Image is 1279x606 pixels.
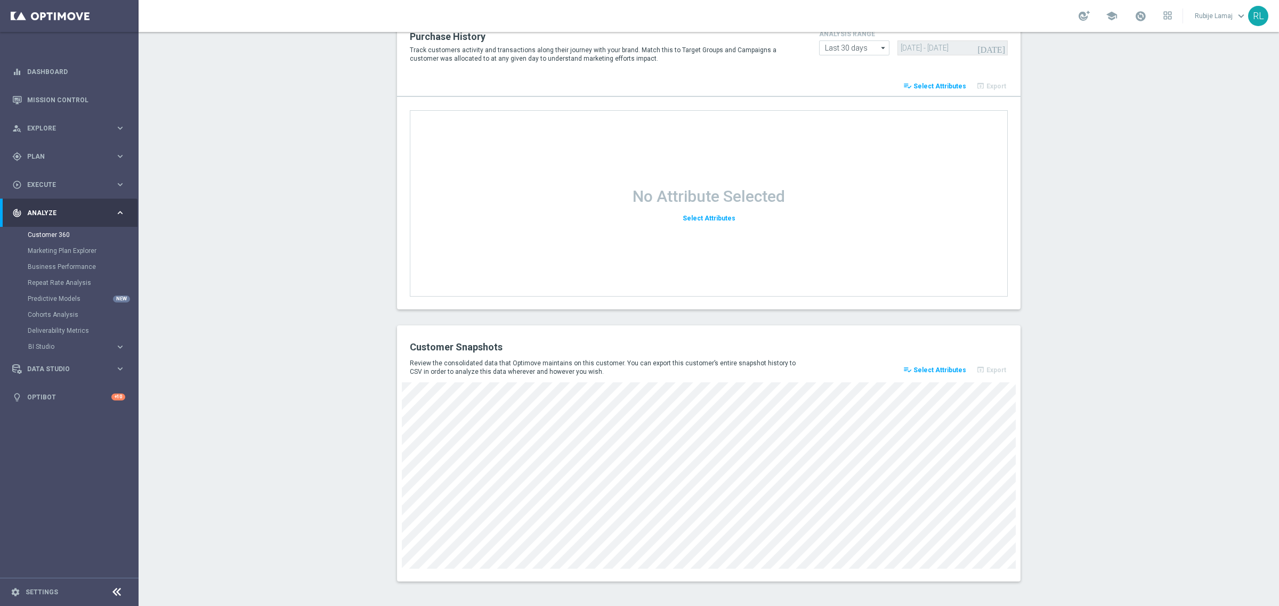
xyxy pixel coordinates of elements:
[115,342,125,352] i: keyboard_arrow_right
[28,323,137,339] div: Deliverability Metrics
[12,208,22,218] i: track_changes
[27,383,111,411] a: Optibot
[12,67,22,77] i: equalizer
[878,41,889,55] i: arrow_drop_down
[913,83,966,90] span: Select Attributes
[113,296,130,302] div: NEW
[27,58,125,86] a: Dashboard
[1248,6,1268,26] div: RL
[913,366,966,374] span: Select Attributes
[12,96,126,104] button: Mission Control
[12,393,126,402] button: lightbulb Optibot +10
[28,343,115,350] div: BI Studio
[12,181,126,189] button: play_circle_outline Execute keyboard_arrow_right
[410,30,803,43] h2: Purchase History
[28,291,137,307] div: Predictive Models
[12,86,125,114] div: Mission Control
[27,182,115,188] span: Execute
[12,180,22,190] i: play_circle_outline
[28,310,111,319] a: Cohorts Analysis
[28,231,111,239] a: Customer 360
[28,307,137,323] div: Cohorts Analysis
[28,263,111,271] a: Business Performance
[115,123,125,133] i: keyboard_arrow_right
[28,326,111,335] a: Deliverability Metrics
[819,40,889,55] input: Last 30 days
[12,124,126,133] button: person_search Explore keyboard_arrow_right
[12,58,125,86] div: Dashboard
[12,364,115,374] div: Data Studio
[27,366,115,372] span: Data Studio
[12,152,22,161] i: gps_fixed
[902,363,968,378] button: playlist_add_check Select Attributes
[115,364,125,374] i: keyboard_arrow_right
[115,179,125,190] i: keyboard_arrow_right
[1106,10,1118,22] span: school
[111,394,125,400] div: +10
[12,68,126,76] button: equalizer Dashboard
[12,152,115,161] div: Plan
[28,259,137,275] div: Business Performance
[819,30,1008,38] h4: analysis range
[28,243,137,259] div: Marketing Plan Explorer
[28,339,137,355] div: BI Studio
[410,359,803,376] p: Review the consolidated data that Optimove maintains on this customer. You can export this custom...
[28,227,137,243] div: Customer 360
[903,365,912,374] i: playlist_add_check
[27,153,115,160] span: Plan
[28,247,111,255] a: Marketing Plan Explorer
[12,392,22,402] i: lightbulb
[12,383,125,411] div: Optibot
[27,125,115,132] span: Explore
[12,124,22,133] i: person_search
[410,46,803,63] p: Track customers activity and transactions along their journey with your brand. Match this to Targ...
[12,152,126,161] button: gps_fixed Plan keyboard_arrow_right
[28,342,126,351] button: BI Studio keyboard_arrow_right
[27,210,115,216] span: Analyze
[12,208,115,218] div: Analyze
[11,587,20,597] i: settings
[683,215,735,222] span: Select Attributes
[903,81,912,90] i: playlist_add_check
[410,341,701,354] h2: Customer Snapshots
[12,209,126,217] button: track_changes Analyze keyboard_arrow_right
[12,180,115,190] div: Execute
[12,365,126,373] button: Data Studio keyboard_arrow_right
[28,343,104,350] span: BI Studio
[1194,8,1248,24] a: Rubije Lamajkeyboard_arrow_down
[26,589,58,595] a: Settings
[28,279,111,287] a: Repeat Rate Analysis
[27,86,125,114] a: Mission Control
[115,208,125,218] i: keyboard_arrow_right
[633,187,785,206] h1: No Attribute Selected
[681,211,737,226] button: Select Attributes
[28,275,137,291] div: Repeat Rate Analysis
[902,79,968,94] button: playlist_add_check Select Attributes
[12,124,115,133] div: Explore
[115,151,125,161] i: keyboard_arrow_right
[1235,10,1247,22] span: keyboard_arrow_down
[28,294,111,303] a: Predictive Models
